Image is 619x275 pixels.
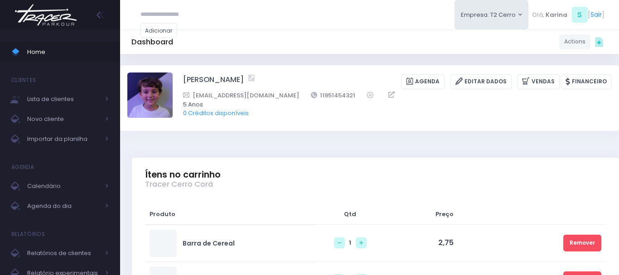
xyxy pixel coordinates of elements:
div: [ ] [528,5,608,25]
a: Remover [563,235,601,251]
img: Otto Guimarães Krön [127,72,173,118]
a: Editar Dados [450,74,512,89]
div: Quick actions [590,33,608,50]
h4: Clientes [11,71,36,89]
a: Sair [590,10,602,19]
a: Financeiro [561,74,612,89]
span: Agenda do dia [27,200,100,212]
span: Importar da planilha [27,133,100,145]
span: Tracer Cerro Corá [145,180,213,189]
a: Actions [559,34,590,49]
span: Olá, [532,10,544,19]
a: Agenda [401,74,445,89]
a: Vendas [517,74,560,89]
span: 5 Anos [183,100,600,109]
span: Karina [546,10,567,19]
a: [PERSON_NAME] [183,74,244,89]
span: Calendário [27,180,100,192]
label: Alterar foto de perfil [127,72,173,121]
a: 11951454321 [311,91,356,100]
th: Preço [385,204,458,225]
span: Novo cliente [27,113,100,125]
span: Lista de clientes [27,93,100,105]
a: Adicionar [140,23,178,38]
span: S [572,7,588,23]
a: 0 Créditos disponíveis [183,109,249,117]
h5: Dashboard [131,38,173,47]
h4: Relatórios [11,225,45,243]
th: Qtd [315,204,384,225]
td: 2,75 [385,225,458,261]
a: Barra de Cereal [183,239,235,248]
span: Ítens no carrinho [145,169,221,180]
h4: Agenda [11,158,34,176]
span: Relatórios de clientes [27,247,100,259]
th: Produto [145,204,315,225]
a: [EMAIL_ADDRESS][DOMAIN_NAME] [183,91,299,100]
span: Home [27,46,109,58]
span: 1 [349,238,351,247]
